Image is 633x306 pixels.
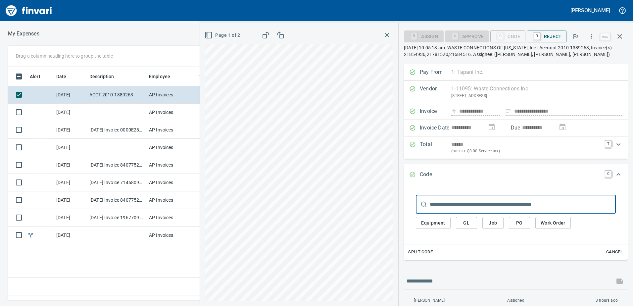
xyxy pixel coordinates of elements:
span: Equipment [421,219,445,227]
p: Total [420,140,451,155]
a: esc [600,33,610,40]
td: [DATE] [54,104,87,121]
div: Expand [404,164,628,186]
td: [DATE] Invoice 0000E28842365 from UPS (1-30551) [87,121,146,139]
div: Expand [404,136,628,159]
td: AP Invoices [146,191,196,209]
span: Page 1 of 2 [206,31,240,39]
button: Work Order [535,217,571,229]
a: T [605,140,611,147]
td: [DATE] [54,227,87,244]
p: My Expenses [8,30,39,38]
button: More [584,29,599,44]
span: Reject [532,31,561,42]
td: [DATE] Invoice 8407752216 from Cintas Corporation (1-24736) [87,156,146,174]
td: AP Invoices [146,104,196,121]
p: (basis + $0.00 Service tax) [451,148,601,155]
span: Close invoice [599,28,628,44]
span: This records your message into the invoice and notifies anyone mentioned [612,273,628,289]
a: C [605,171,611,177]
button: Equipment [416,217,451,229]
div: Assign [404,33,443,39]
button: Page 1 of 2 [203,29,243,41]
span: Alert [30,73,49,80]
span: GL [461,219,472,227]
span: Job [488,219,498,227]
td: [DATE] [54,174,87,191]
td: AP Invoices [146,209,196,227]
div: Expand [404,186,628,260]
a: R [534,32,540,40]
button: Job [482,217,504,229]
p: Drag a column heading here to group the table [16,53,113,59]
span: Employee [149,73,170,80]
td: AP Invoices [146,86,196,104]
td: AP Invoices [146,174,196,191]
p: [DATE] 10:05:13 am. WASTE CONNECTIONS OF [US_STATE], Inc | Account 2010-1389263, Invoice(s) 21854... [404,44,628,58]
span: Description [89,73,123,80]
h5: [PERSON_NAME] [570,7,610,14]
span: Team [199,73,211,80]
button: GL [456,217,477,229]
span: Date [56,73,75,80]
button: RReject [527,30,567,42]
td: AP Invoices [146,156,196,174]
img: Finvari [4,3,54,19]
td: [DATE] [54,121,87,139]
span: Split transaction [27,233,34,237]
td: [DATE] [54,86,87,104]
td: [DATE] Invoice 71468090825 from Shred Northwest Inc (1-39125) [87,174,146,191]
span: Split Code [408,248,433,256]
p: Code [420,171,451,179]
button: PO [509,217,530,229]
span: Employee [149,73,179,80]
span: Date [56,73,67,80]
button: Split Code [407,247,434,257]
span: Cancel [606,248,623,256]
td: AP Invoices [146,139,196,156]
nav: breadcrumb [8,30,39,38]
span: Team [199,73,219,80]
span: Assigned [507,297,524,304]
span: Work Order [541,219,565,227]
div: Code [490,33,525,39]
div: Coding Required [445,33,489,39]
span: Description [89,73,114,80]
button: Flag [568,29,583,44]
td: ACCT 2010-1389263 [87,86,146,104]
td: AP Invoices [146,227,196,244]
td: [DATE] [54,139,87,156]
button: Cancel [604,247,625,257]
td: [DATE] [54,156,87,174]
span: Alert [30,73,40,80]
td: [DATE] Invoice 1967709 from [PERSON_NAME] Co (1-23227) [87,209,146,227]
span: PO [514,219,525,227]
td: [DATE] Invoice 8407752215 from Cintas Fas Lockbox (1-10173) [87,191,146,209]
td: AP Invoices [146,121,196,139]
button: [PERSON_NAME] [569,5,612,16]
td: [DATE] [54,191,87,209]
span: [PERSON_NAME] [414,297,445,304]
td: [DATE] [54,209,87,227]
span: 3 hours ago [596,297,618,304]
